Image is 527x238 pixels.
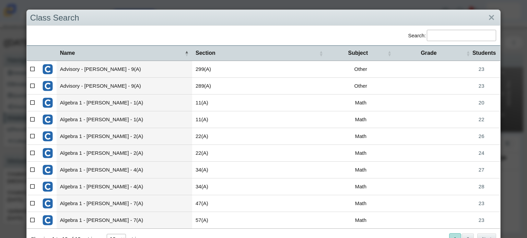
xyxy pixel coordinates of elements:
[486,12,497,24] a: Close
[462,78,500,94] a: 23
[42,198,53,209] img: External class connected through Clever
[327,145,395,162] td: Math
[192,145,327,162] td: 22(A)
[462,212,500,228] a: 23
[42,164,53,175] img: External class connected through Clever
[398,49,459,57] span: Grade
[192,111,327,128] td: 11(A)
[192,212,327,229] td: 57(A)
[192,78,327,95] td: 289(A)
[27,10,500,26] div: Class Search
[466,50,470,57] span: Students : Activate to sort
[192,95,327,111] td: 11(A)
[462,95,500,111] a: 20
[387,50,391,57] span: Subject : Activate to sort
[408,33,426,38] label: Search:
[192,162,327,178] td: 34(A)
[462,178,500,195] a: 28
[60,49,183,57] span: Name
[42,148,53,159] img: External class connected through Clever
[327,178,395,195] td: Math
[330,49,386,57] span: Subject
[185,50,189,57] span: Name : Activate to invert sorting
[327,212,395,229] td: Math
[471,49,497,57] span: Students
[192,128,327,145] td: 22(A)
[42,64,53,75] img: External class connected through Clever
[327,162,395,178] td: Math
[192,61,327,78] td: 299(A)
[196,49,318,57] span: Section
[192,178,327,195] td: 34(A)
[327,78,395,95] td: Other
[57,128,192,145] td: Algebra 1 - [PERSON_NAME] - 2(A)
[57,145,192,162] td: Algebra 1 - [PERSON_NAME] - 2(A)
[462,128,500,145] a: 26
[327,128,395,145] td: Math
[42,215,53,226] img: External class connected through Clever
[57,195,192,212] td: Algebra 1 - [PERSON_NAME] - 7(A)
[462,195,500,212] a: 23
[57,212,192,229] td: Algebra 1 - [PERSON_NAME] - 7(A)
[57,178,192,195] td: Algebra 1 - [PERSON_NAME] - 4(A)
[42,80,53,91] img: External class connected through Clever
[327,95,395,111] td: Math
[42,97,53,108] img: External class connected through Clever
[42,131,53,142] img: External class connected through Clever
[42,181,53,192] img: External class connected through Clever
[42,114,53,125] img: External class connected through Clever
[462,162,500,178] a: 27
[192,195,327,212] td: 47(A)
[57,95,192,111] td: Algebra 1 - [PERSON_NAME] - 1(A)
[57,78,192,95] td: Advisory - [PERSON_NAME] - 9(A)
[462,111,500,128] a: 22
[462,145,500,161] a: 24
[57,111,192,128] td: Algebra 1 - [PERSON_NAME] - 1(A)
[327,111,395,128] td: Math
[57,61,192,78] td: Advisory - [PERSON_NAME] - 9(A)
[327,61,395,78] td: Other
[319,50,323,57] span: Section : Activate to sort
[57,162,192,178] td: Algebra 1 - [PERSON_NAME] - 4(A)
[462,61,500,77] a: 23
[327,195,395,212] td: Math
